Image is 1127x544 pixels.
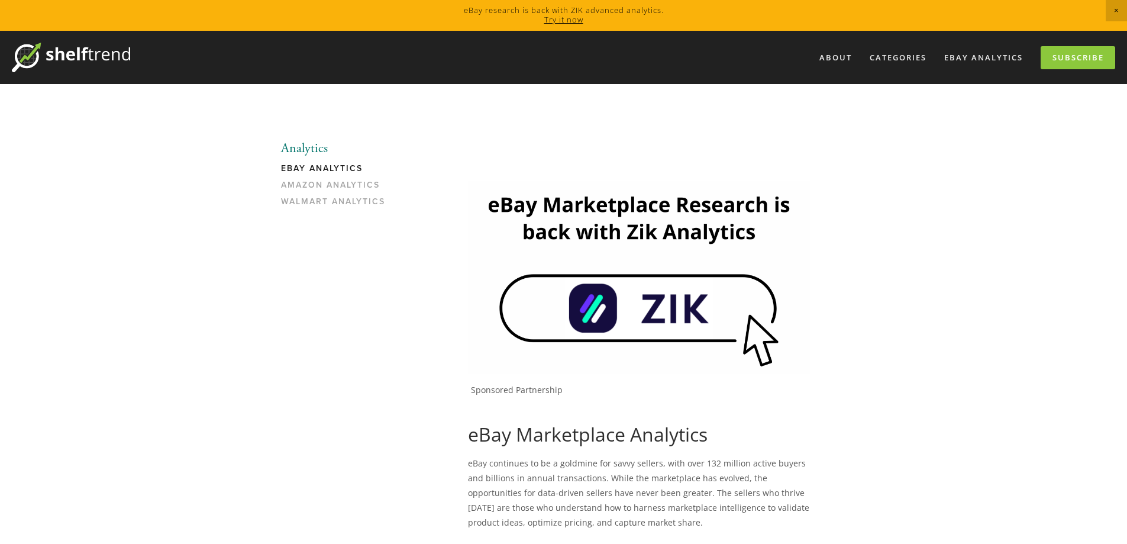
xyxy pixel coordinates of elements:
a: Try it now [544,14,583,25]
a: eBay Analytics [281,163,394,180]
img: ShelfTrend [12,43,130,72]
p: Sponsored Partnership [471,385,810,395]
li: Analytics [281,141,394,156]
a: Subscribe [1041,46,1115,69]
a: eBay Analytics [937,48,1031,67]
a: Amazon Analytics [281,180,394,197]
div: Categories [862,48,934,67]
a: Walmart Analytics [281,197,394,213]
a: About [812,48,860,67]
img: Zik Analytics Sponsored Ad [468,181,810,374]
p: eBay continues to be a goldmine for savvy sellers, with over 132 million active buyers and billio... [468,456,810,530]
h1: eBay Marketplace Analytics [468,423,810,446]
